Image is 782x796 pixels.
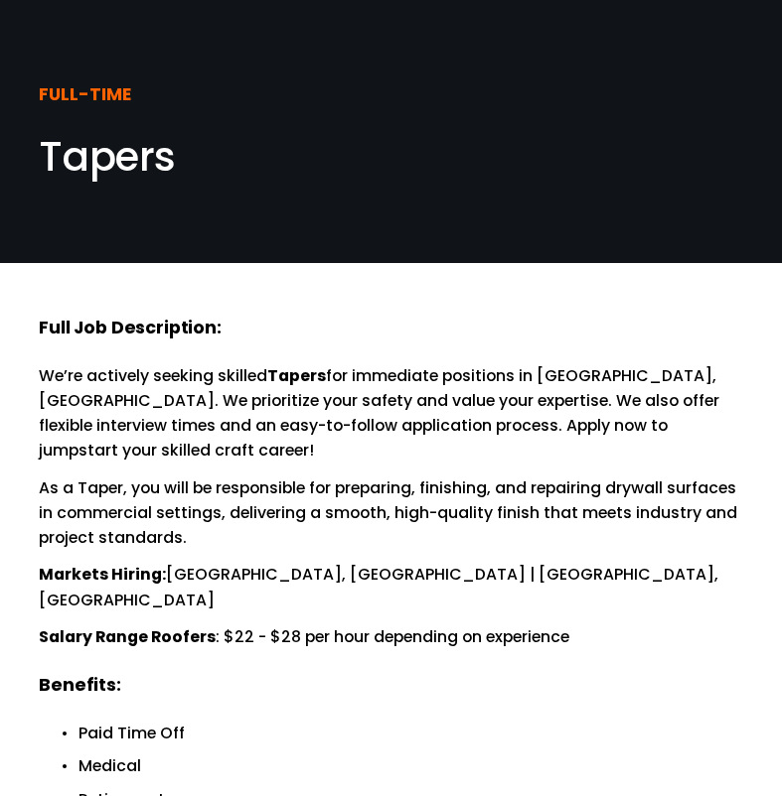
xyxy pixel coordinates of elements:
p: Paid Time Off [78,721,742,745]
span: Tapers [39,129,176,185]
strong: Full Job Description: [39,315,221,339]
p: : $22 - $28 per hour depending on experience [39,624,742,649]
strong: Tapers [267,364,326,387]
strong: Salary Range Roofers [39,625,216,648]
p: [GEOGRAPHIC_DATA], [GEOGRAPHIC_DATA] | [GEOGRAPHIC_DATA], [GEOGRAPHIC_DATA] [39,562,742,612]
p: Medical [78,753,742,778]
strong: FULL-TIME [39,81,131,106]
p: We’re actively seeking skilled for immediate positions in [GEOGRAPHIC_DATA], [GEOGRAPHIC_DATA]. W... [39,363,742,464]
strong: Markets Hiring: [39,563,166,586]
p: As a Taper, you will be responsible for preparing, finishing, and repairing drywall surfaces in c... [39,475,742,551]
strong: Benefits: [39,672,120,697]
